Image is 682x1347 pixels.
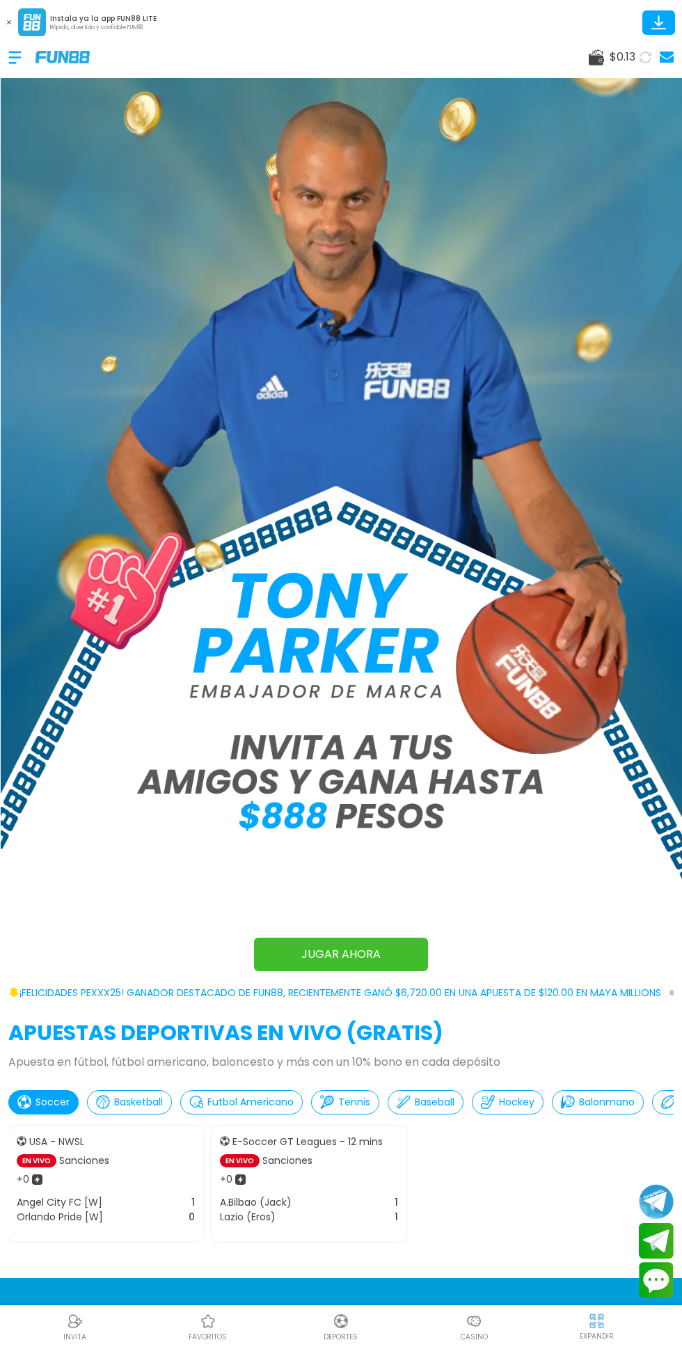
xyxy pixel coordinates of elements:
span: $ 0.13 [610,49,635,65]
p: Sanciones [262,1153,312,1168]
p: Orlando Pride [W] [17,1210,103,1224]
p: Angel City FC [W] [17,1195,102,1210]
p: 1 [395,1210,398,1224]
span: ¡FELICIDADES pexxx25! GANADOR DESTACADO DE FUN88, RECIENTEMENTE GANÓ $6,720.00 EN UNA APUESTA DE ... [19,986,675,1000]
a: DeportesDeportesDeportes [274,1311,407,1342]
p: + 0 [17,1172,29,1187]
p: Sanciones [59,1153,109,1168]
a: Casino FavoritosCasino Favoritosfavoritos [141,1311,274,1342]
p: Casino [461,1332,488,1342]
p: 0 [189,1210,195,1224]
button: Hockey [472,1090,544,1114]
a: JUGAR AHORA [254,938,428,971]
p: USA - NWSL [29,1135,84,1149]
button: Basketball [87,1090,172,1114]
p: EN VIVO [17,1154,56,1167]
img: Company Logo [35,51,90,63]
p: Hockey [499,1095,534,1110]
a: ReferralReferralINVITA [8,1311,141,1342]
p: + 0 [220,1172,232,1187]
button: Join telegram [639,1223,674,1259]
button: Soccer [8,1090,79,1114]
p: Balonmano [579,1095,635,1110]
p: Soccer [35,1095,70,1110]
p: Tennis [338,1095,370,1110]
p: 1 [191,1195,195,1210]
p: Basketball [114,1095,163,1110]
button: Tennis [311,1090,379,1114]
button: Join telegram channel [639,1183,674,1220]
p: Futbol Americano [207,1095,294,1110]
p: Apuesta en fútbol, fútbol americano, baloncesto y más con un 10% bono en cada depósito [8,1054,674,1071]
p: A.Bilbao (Jack) [220,1195,292,1210]
button: Baseball [388,1090,463,1114]
img: Referral [67,1313,84,1330]
p: favoritos [189,1332,227,1342]
p: Rápido, divertido y confiable FUN88 [50,24,157,32]
img: Casino Favoritos [200,1313,216,1330]
img: hide [588,1312,605,1330]
p: EN VIVO [220,1154,260,1167]
p: EXPANDIR [580,1331,614,1341]
a: CasinoCasinoCasino [408,1311,541,1342]
p: E-Soccer GT Leagues - 12 mins [232,1135,383,1149]
h2: APUESTAS DEPORTIVAS EN VIVO (gratis) [8,1017,674,1048]
p: Instala ya la app FUN88 LITE [50,13,157,24]
h2: ¿POR QUÉ JUGAR JUEGOS DE CASINO CON FUN88? [8,1303,674,1334]
p: Baseball [415,1095,454,1110]
button: Futbol Americano [180,1090,303,1114]
img: Casino [466,1313,482,1330]
p: INVITA [63,1332,86,1342]
button: Balonmano [552,1090,644,1114]
p: 1 [395,1195,398,1210]
img: App Logo [18,8,46,36]
button: Contact customer service [639,1262,674,1298]
p: Lazio (Eros) [220,1210,276,1224]
img: Deportes [333,1313,349,1330]
p: Deportes [324,1332,358,1342]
